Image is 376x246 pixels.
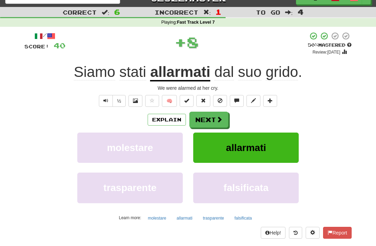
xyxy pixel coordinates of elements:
[24,43,49,49] span: Score:
[213,95,227,107] button: Ignore sentence (alt+i)
[173,213,196,223] button: allarmati
[224,182,268,193] span: falsificata
[187,33,199,51] span: 8
[119,215,141,220] small: Learn more:
[77,173,183,203] button: trasparente
[180,95,194,107] button: Set this sentence to 100% Mastered (alt+m)
[74,64,115,80] span: Siamo
[285,9,293,15] span: :
[162,95,177,107] button: 🧠
[216,8,221,16] span: 1
[112,95,126,107] button: ½
[54,41,65,50] span: 40
[323,227,352,239] button: Report
[114,8,120,16] span: 6
[199,213,228,223] button: trasparente
[246,95,260,107] button: Edit sentence (alt+d)
[150,64,210,81] u: allarmati
[289,227,302,239] button: Round history (alt+y)
[308,42,352,48] div: Mastered
[193,133,299,163] button: allarmati
[308,42,318,48] span: 50 %
[24,85,352,92] div: We were alarmed at her cry.
[107,142,153,153] span: molestare
[313,50,340,55] small: Review: [DATE]
[196,95,210,107] button: Reset to 0% Mastered (alt+r)
[256,9,280,16] span: To go
[155,9,198,16] span: Incorrect
[145,95,159,107] button: Favorite sentence (alt+f)
[189,112,228,128] button: Next
[263,95,277,107] button: Add to collection (alt+a)
[261,227,285,239] button: Help!
[77,133,183,163] button: molestare
[214,64,234,80] span: dal
[24,32,65,40] div: /
[99,95,113,107] button: Play sentence audio (ctl+space)
[230,95,244,107] button: Discuss sentence (alt+u)
[210,64,302,80] span: .
[238,64,262,80] span: suo
[102,9,109,15] span: :
[203,9,211,15] span: :
[177,20,215,25] strong: Fast Track Level 7
[266,64,298,80] span: grido
[128,95,142,107] button: Show image (alt+x)
[97,95,126,107] div: Text-to-speech controls
[193,173,299,203] button: falsificata
[174,32,187,53] span: +
[119,64,146,80] span: stati
[230,213,256,223] button: falsificata
[144,213,170,223] button: molestare
[148,114,186,126] button: Explain
[226,142,266,153] span: allarmati
[298,8,304,16] span: 4
[63,9,97,16] span: Correct
[103,182,157,193] span: trasparente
